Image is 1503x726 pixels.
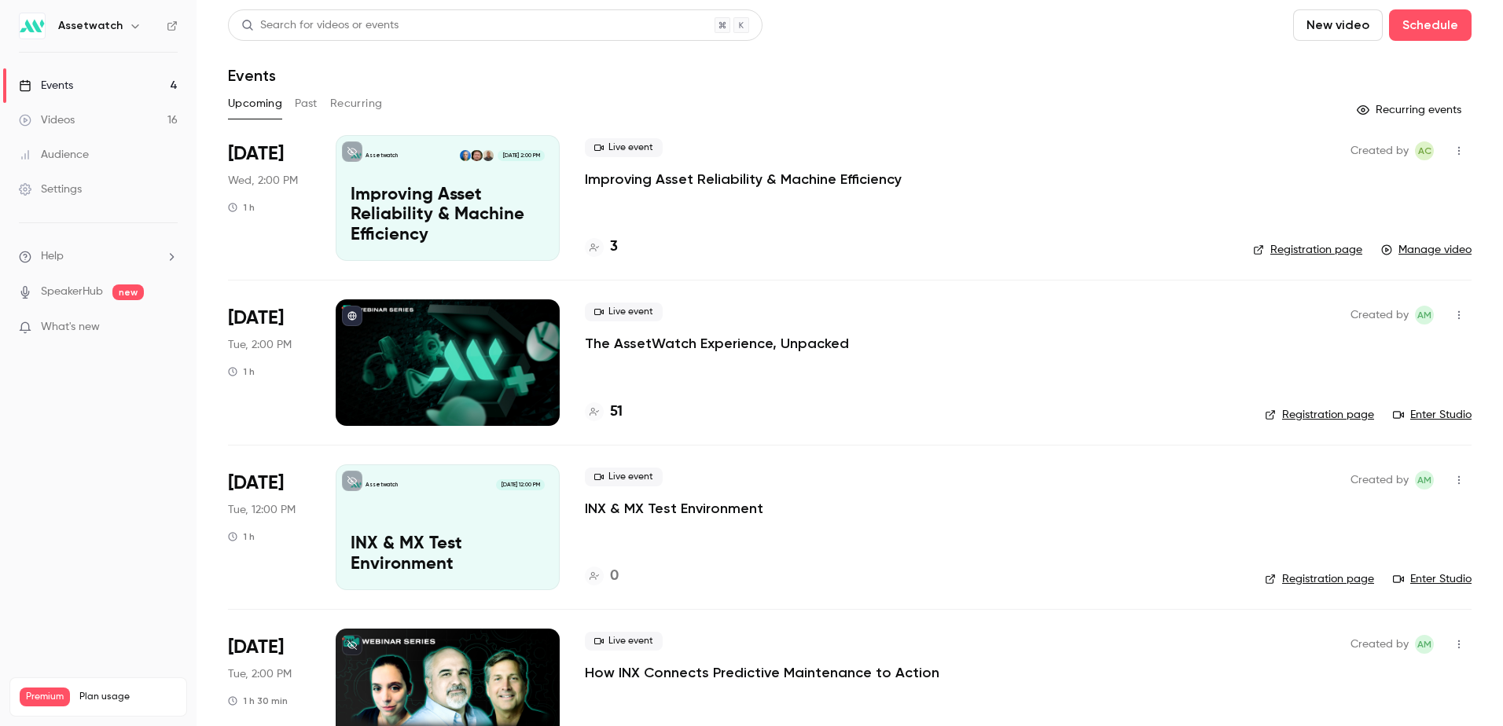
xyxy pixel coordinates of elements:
img: Brett Nolen [471,150,482,161]
a: Registration page [1265,407,1374,423]
img: Michael Bernhard [483,150,494,161]
span: Created by [1350,141,1409,160]
a: SpeakerHub [41,284,103,300]
button: Recurring [330,91,383,116]
span: AC [1418,141,1431,160]
div: Videos [19,112,75,128]
span: AM [1417,635,1431,654]
span: AM [1417,306,1431,324]
span: Created by [1350,471,1409,489]
a: INX & MX Test EnvironmentAssetwatch[DATE] 12:00 PMINX & MX Test Environment [336,464,560,590]
div: Events [19,78,73,93]
span: Live event [585,302,663,321]
a: Improving Asset Reliability & Machine Efficiency [585,170,902,189]
div: 1 h [228,201,255,214]
h4: 3 [610,236,618,258]
span: [DATE] [228,306,284,331]
button: Schedule [1389,9,1472,41]
a: How INX Connects Predictive Maintenance to Action [585,663,939,682]
div: 1 h [228,365,255,378]
span: Wed, 2:00 PM [228,173,298,189]
span: Premium [20,687,70,706]
span: Live event [585,467,663,486]
span: Tue, 2:00 PM [228,666,292,682]
span: AM [1417,471,1431,489]
span: Auburn Meadows [1415,306,1434,324]
div: 1 h [228,530,255,543]
p: INX & MX Test Environment [351,534,545,575]
li: help-dropdown-opener [19,248,178,265]
span: Created by [1350,635,1409,654]
a: Improving Asset Reliability & Machine EfficiencyAssetwatchMichael BernhardBrett NolenJeff Watson[... [336,135,560,261]
div: Search for videos or events [241,17,399,34]
span: Plan usage [79,691,177,703]
span: new [112,284,144,300]
span: Tue, 12:00 PM [228,502,296,518]
div: Oct 21 Tue, 2:00 PM (America/New York) [228,299,311,425]
button: Upcoming [228,91,282,116]
a: The AssetWatch Experience, Unpacked [585,334,849,353]
h6: Assetwatch [58,18,123,34]
span: [DATE] [228,141,284,167]
span: [DATE] 12:00 PM [496,479,544,490]
a: 0 [585,566,619,587]
div: 1 h 30 min [228,695,288,707]
span: Auburn Meadows [1415,471,1434,489]
div: Audience [19,147,89,163]
div: Oct 15 Wed, 2:00 PM (America/New York) [228,135,311,261]
a: 51 [585,401,623,423]
h1: Events [228,66,276,85]
a: 3 [585,236,618,258]
button: Past [295,91,318,116]
img: Jeff Watson [460,150,471,161]
span: Auburn Meadows [1415,635,1434,654]
a: Enter Studio [1393,407,1472,423]
a: INX & MX Test Environment [585,499,763,518]
span: [DATE] 2:00 PM [498,150,544,161]
span: Adam Creamer [1415,141,1434,160]
p: Assetwatch [366,481,398,489]
button: New video [1293,9,1383,41]
span: Live event [585,632,663,651]
span: Live event [585,138,663,157]
span: Help [41,248,64,265]
div: Settings [19,181,82,197]
span: Tue, 2:00 PM [228,337,292,353]
img: Assetwatch [20,13,45,38]
p: Improving Asset Reliability & Machine Efficiency [351,185,545,246]
h4: 0 [610,566,619,587]
h4: 51 [610,401,623,423]
span: Created by [1350,306,1409,324]
p: Assetwatch [366,152,398,159]
div: Nov 4 Tue, 12:00 PM (America/New York) [228,464,311,590]
a: Manage video [1381,242,1472,258]
button: Recurring events [1350,97,1472,123]
span: [DATE] [228,471,284,496]
span: What's new [41,319,100,335]
a: Enter Studio [1393,571,1472,587]
a: Registration page [1253,242,1362,258]
a: Registration page [1265,571,1374,587]
span: [DATE] [228,635,284,660]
